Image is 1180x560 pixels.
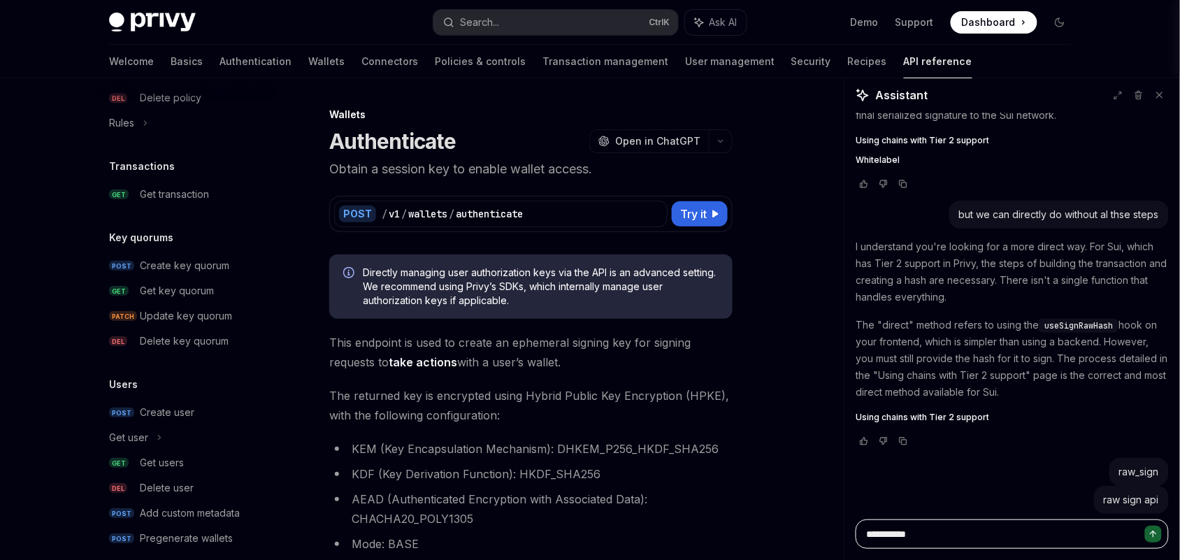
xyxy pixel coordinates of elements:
[856,238,1169,306] p: I understand you're looking for a more direct way. For Sui, which has Tier 2 support in Privy, th...
[109,229,173,246] h5: Key quorums
[329,439,733,459] li: KEM (Key Encapsulation Mechanism): DHKEM_P256_HKDF_SHA256
[363,266,719,308] span: Directly managing user authorization keys via the API is an advanced setting. We recommend using ...
[140,308,232,324] div: Update key quorum
[361,45,418,78] a: Connectors
[109,508,134,519] span: POST
[140,404,194,421] div: Create user
[851,15,879,29] a: Demo
[615,134,700,148] span: Open in ChatGPT
[589,129,709,153] button: Open in ChatGPT
[856,135,1169,146] a: Using chains with Tier 2 support
[98,400,277,425] a: POSTCreate user
[856,155,900,166] span: Whitelabel
[1044,320,1113,331] span: useSignRawHash
[109,45,154,78] a: Welcome
[98,253,277,278] a: POSTCreate key quorum
[98,526,277,551] a: POSTPregenerate wallets
[435,45,526,78] a: Policies & controls
[109,115,134,131] div: Rules
[329,489,733,529] li: AEAD (Authenticated Encryption with Associated Data): CHACHA20_POLY1305
[140,505,240,522] div: Add custom metadata
[140,530,233,547] div: Pregenerate wallets
[709,15,737,29] span: Ask AI
[343,267,357,281] svg: Info
[329,464,733,484] li: KDF (Key Derivation Function): HKDF_SHA256
[856,412,989,423] span: Using chains with Tier 2 support
[98,475,277,501] a: DELDelete user
[959,208,1159,222] div: but we can directly do without al thse steps
[140,333,229,350] div: Delete key quorum
[685,10,747,35] button: Ask AI
[791,45,831,78] a: Security
[848,45,887,78] a: Recipes
[904,45,972,78] a: API reference
[1104,493,1159,507] div: raw sign api
[685,45,775,78] a: User management
[672,201,728,227] button: Try it
[382,207,387,221] div: /
[856,135,989,146] span: Using chains with Tier 2 support
[140,480,194,496] div: Delete user
[680,206,707,222] span: Try it
[329,129,456,154] h1: Authenticate
[109,286,129,296] span: GET
[401,207,407,221] div: /
[408,207,447,221] div: wallets
[98,450,277,475] a: GETGet users
[109,376,138,393] h5: Users
[109,533,134,544] span: POST
[875,87,928,103] span: Assistant
[308,45,345,78] a: Wallets
[649,17,670,28] span: Ctrl K
[1119,465,1159,479] div: raw_sign
[109,13,196,32] img: dark logo
[449,207,454,221] div: /
[329,534,733,554] li: Mode: BASE
[109,408,134,418] span: POST
[856,317,1169,401] p: The "direct" method refers to using the hook on your frontend, which is simpler than using a back...
[951,11,1037,34] a: Dashboard
[109,158,175,175] h5: Transactions
[171,45,203,78] a: Basics
[220,45,292,78] a: Authentication
[329,386,733,425] span: The returned key is encrypted using Hybrid Public Key Encryption (HPKE), with the following confi...
[460,14,499,31] div: Search...
[140,282,214,299] div: Get key quorum
[856,155,1169,166] a: Whitelabel
[140,454,184,471] div: Get users
[456,207,523,221] div: authenticate
[433,10,678,35] button: Search...CtrlK
[109,429,148,446] div: Get user
[140,186,209,203] div: Get transaction
[329,159,733,179] p: Obtain a session key to enable wallet access.
[389,207,400,221] div: v1
[98,182,277,207] a: GETGet transaction
[1049,11,1071,34] button: Toggle dark mode
[109,336,127,347] span: DEL
[542,45,668,78] a: Transaction management
[109,458,129,468] span: GET
[109,311,137,322] span: PATCH
[339,206,376,222] div: POST
[1145,526,1162,543] button: Send message
[98,278,277,303] a: GETGet key quorum
[856,412,1169,423] a: Using chains with Tier 2 support
[109,189,129,200] span: GET
[962,15,1016,29] span: Dashboard
[109,483,127,494] span: DEL
[109,261,134,271] span: POST
[329,333,733,372] span: This endpoint is used to create an ephemeral signing key for signing requests to with a user’s wa...
[329,108,733,122] div: Wallets
[895,15,934,29] a: Support
[140,257,229,274] div: Create key quorum
[98,303,277,329] a: PATCHUpdate key quorum
[98,329,277,354] a: DELDelete key quorum
[389,355,457,370] a: take actions
[98,501,277,526] a: POSTAdd custom metadata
